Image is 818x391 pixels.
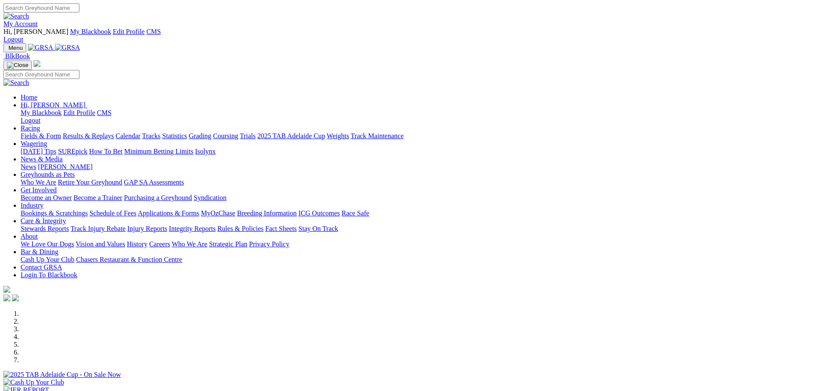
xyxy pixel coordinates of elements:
[3,286,10,293] img: logo-grsa-white.png
[58,148,87,155] a: SUREpick
[116,132,140,139] a: Calendar
[3,79,29,87] img: Search
[21,163,36,170] a: News
[21,140,47,147] a: Wagering
[21,124,40,132] a: Racing
[21,194,72,201] a: Become an Owner
[3,12,29,20] img: Search
[21,148,56,155] a: [DATE] Tips
[21,179,56,186] a: Who We Are
[146,28,161,35] a: CMS
[21,109,62,116] a: My Blackbook
[21,271,77,279] a: Login To Blackbook
[21,194,815,202] div: Get Involved
[21,94,37,101] a: Home
[3,3,79,12] input: Search
[21,256,815,264] div: Bar & Dining
[7,62,28,69] img: Close
[3,70,79,79] input: Search
[169,225,216,232] a: Integrity Reports
[21,117,40,124] a: Logout
[21,248,58,255] a: Bar & Dining
[70,225,125,232] a: Track Injury Rebate
[38,163,92,170] a: [PERSON_NAME]
[327,132,349,139] a: Weights
[21,132,61,139] a: Fields & Form
[341,209,369,217] a: Race Safe
[21,155,63,163] a: News & Media
[162,132,187,139] a: Statistics
[76,256,182,263] a: Chasers Restaurant & Function Centre
[3,294,10,301] img: facebook.svg
[237,209,297,217] a: Breeding Information
[97,109,112,116] a: CMS
[351,132,404,139] a: Track Maintenance
[124,194,192,201] a: Purchasing a Greyhound
[257,132,325,139] a: 2025 TAB Adelaide Cup
[209,240,247,248] a: Strategic Plan
[3,52,30,60] a: BlkBook
[21,264,62,271] a: Contact GRSA
[21,186,57,194] a: Get Involved
[21,163,815,171] div: News & Media
[3,36,23,43] a: Logout
[73,194,122,201] a: Become a Trainer
[127,240,147,248] a: History
[21,202,43,209] a: Industry
[3,61,32,70] button: Toggle navigation
[127,225,167,232] a: Injury Reports
[58,179,122,186] a: Retire Your Greyhound
[21,148,815,155] div: Wagering
[21,209,815,217] div: Industry
[70,28,111,35] a: My Blackbook
[149,240,170,248] a: Careers
[21,240,74,248] a: We Love Our Dogs
[55,44,80,52] img: GRSA
[21,101,85,109] span: Hi, [PERSON_NAME]
[21,109,815,124] div: Hi, [PERSON_NAME]
[21,233,38,240] a: About
[195,148,216,155] a: Isolynx
[21,171,75,178] a: Greyhounds as Pets
[63,132,114,139] a: Results & Replays
[9,45,23,51] span: Menu
[21,132,815,140] div: Racing
[28,44,53,52] img: GRSA
[21,225,815,233] div: Care & Integrity
[3,371,121,379] img: 2025 TAB Adelaide Cup - On Sale Now
[64,109,95,116] a: Edit Profile
[201,209,235,217] a: MyOzChase
[298,225,338,232] a: Stay On Track
[3,43,26,52] button: Toggle navigation
[213,132,238,139] a: Coursing
[21,225,69,232] a: Stewards Reports
[3,28,68,35] span: Hi, [PERSON_NAME]
[12,294,19,301] img: twitter.svg
[21,101,87,109] a: Hi, [PERSON_NAME]
[21,256,74,263] a: Cash Up Your Club
[194,194,226,201] a: Syndication
[217,225,264,232] a: Rules & Policies
[3,28,815,43] div: My Account
[113,28,145,35] a: Edit Profile
[172,240,207,248] a: Who We Are
[33,60,40,67] img: logo-grsa-white.png
[21,179,815,186] div: Greyhounds as Pets
[21,209,88,217] a: Bookings & Scratchings
[89,209,136,217] a: Schedule of Fees
[3,20,38,27] a: My Account
[249,240,289,248] a: Privacy Policy
[138,209,199,217] a: Applications & Forms
[124,179,184,186] a: GAP SA Assessments
[142,132,161,139] a: Tracks
[298,209,340,217] a: ICG Outcomes
[3,379,64,386] img: Cash Up Your Club
[89,148,123,155] a: How To Bet
[5,52,30,60] span: BlkBook
[76,240,125,248] a: Vision and Values
[265,225,297,232] a: Fact Sheets
[21,240,815,248] div: About
[189,132,211,139] a: Grading
[240,132,255,139] a: Trials
[21,217,66,224] a: Care & Integrity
